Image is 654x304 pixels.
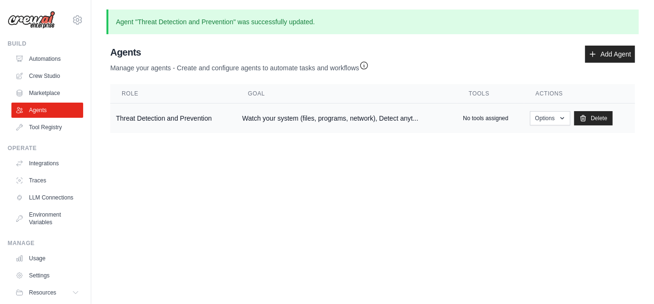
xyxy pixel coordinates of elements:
a: LLM Connections [11,190,83,205]
a: Tool Registry [11,120,83,135]
button: Resources [11,285,83,300]
th: Tools [457,84,524,104]
a: Environment Variables [11,207,83,230]
p: No tools assigned [463,114,508,122]
td: Threat Detection and Prevention [110,104,237,133]
th: Actions [524,84,635,104]
th: Goal [237,84,458,104]
img: Logo [8,11,55,29]
p: Agent "Threat Detection and Prevention" was successfully updated. [106,9,639,34]
h2: Agents [110,46,369,59]
a: Delete [574,111,613,125]
a: Integrations [11,156,83,171]
div: Manage [8,239,83,247]
a: Usage [11,251,83,266]
a: Crew Studio [11,68,83,84]
a: Settings [11,268,83,283]
div: Operate [8,144,83,152]
a: Automations [11,51,83,66]
a: Marketplace [11,85,83,101]
a: Agents [11,103,83,118]
th: Role [110,84,237,104]
p: Manage your agents - Create and configure agents to automate tasks and workflows [110,59,369,73]
div: Build [8,40,83,47]
td: Watch your system (files, programs, network), Detect anyt... [237,104,458,133]
a: Add Agent [585,46,635,63]
button: Options [530,111,570,125]
a: Traces [11,173,83,188]
span: Resources [29,289,56,296]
